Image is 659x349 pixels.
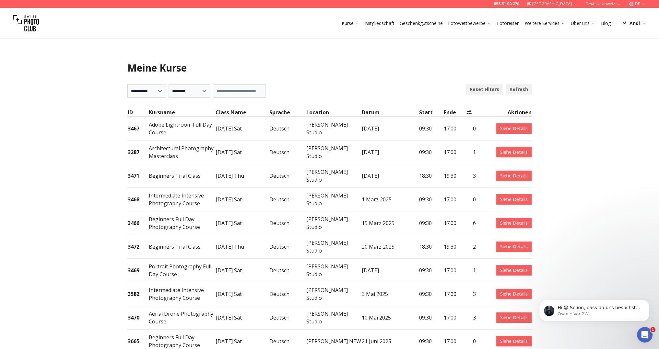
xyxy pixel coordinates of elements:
[443,108,466,117] th: Ende
[466,117,476,141] td: 0
[361,211,419,235] td: 15 März 2025
[269,282,306,306] td: Deutsch
[496,123,532,134] a: Siehe Details
[419,306,443,330] td: 09:30
[443,282,466,306] td: 17:00
[361,164,419,188] td: [DATE]
[127,306,148,330] td: 3470
[419,164,443,188] td: 18:30
[215,141,269,164] td: [DATE] Sat
[306,108,362,117] th: Location
[443,188,466,211] td: 17:00
[269,211,306,235] td: Deutsch
[496,336,532,346] a: Siehe Details
[529,286,659,332] iframe: Intercom notifications Nachricht
[506,84,532,95] button: Refresh
[148,211,215,235] td: Beginners Full Day Photography Course
[269,117,306,141] td: Deutsch
[269,164,306,188] td: Deutsch
[598,19,619,28] button: Blog
[215,164,269,188] td: [DATE] Thu
[419,117,443,141] td: 09:30
[496,265,532,276] a: Siehe Details
[215,117,269,141] td: [DATE] Sat
[443,141,466,164] td: 17:00
[148,282,215,306] td: Intermediate Intensive Photography Course
[269,259,306,282] td: Deutsch
[496,312,532,323] a: Siehe Details
[361,259,419,282] td: [DATE]
[496,289,532,299] a: Siehe Details
[269,188,306,211] td: Deutsch
[466,306,476,330] td: 3
[496,218,532,228] a: Siehe Details
[525,20,566,27] a: Weitere Services
[466,188,476,211] td: 0
[148,141,215,164] td: Architectural Photography Masterclass
[419,235,443,259] td: 18:30
[466,211,476,235] td: 6
[496,171,532,181] a: Siehe Details
[466,282,476,306] td: 3
[361,235,419,259] td: 20 März 2025
[443,117,466,141] td: 17:00
[215,306,269,330] td: [DATE] Sat
[419,259,443,282] td: 09:30
[522,19,568,28] button: Weitere Services
[445,19,494,28] button: Fotowettbewerbe
[306,188,362,211] td: [PERSON_NAME] Studio
[496,147,532,157] a: Siehe Details
[361,306,419,330] td: 10 Mai 2025
[215,188,269,211] td: [DATE] Sat
[306,282,362,306] td: [PERSON_NAME] Studio
[361,282,419,306] td: 3 Mai 2025
[494,19,522,28] button: Fotoreisen
[269,235,306,259] td: Deutsch
[148,259,215,282] td: Portrait Photography Full Day Course
[601,20,617,27] a: Blog
[443,164,466,188] td: 19:30
[148,188,215,211] td: Intermediate Intensive Photography Course
[215,211,269,235] td: [DATE] Sat
[127,141,148,164] td: 3287
[127,235,148,259] td: 3472
[127,108,148,117] th: ID
[476,108,532,117] th: Aktionen
[215,282,269,306] td: [DATE] Sat
[362,19,397,28] button: Mitgliedschaft
[127,62,532,74] h1: Meine Kurse
[342,20,360,27] a: Kurse
[397,19,445,28] button: Geschenkgutscheine
[419,282,443,306] td: 09:30
[419,108,443,117] th: Start
[466,141,476,164] td: 1
[306,141,362,164] td: [PERSON_NAME] Studio
[306,306,362,330] td: [PERSON_NAME] Studio
[448,20,492,27] a: Fotowettbewerbe
[419,211,443,235] td: 09:30
[127,211,148,235] td: 3466
[361,141,419,164] td: [DATE]
[466,164,476,188] td: 3
[510,86,528,93] b: Refresh
[127,117,148,141] td: 3467
[215,235,269,259] td: [DATE] Thu
[497,20,520,27] a: Fotoreisen
[419,188,443,211] td: 09:30
[127,188,148,211] td: 3468
[361,117,419,141] td: [DATE]
[215,108,269,117] th: Class Name
[637,327,653,343] iframe: Intercom live chat
[466,235,476,259] td: 2
[571,20,596,27] a: Über uns
[127,282,148,306] td: 3582
[622,20,646,27] div: Andi
[470,86,499,93] b: Reset Filters
[400,20,443,27] a: Geschenkgutscheine
[269,141,306,164] td: Deutsch
[650,327,655,332] span: 1
[494,1,519,6] a: 058 51 00 270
